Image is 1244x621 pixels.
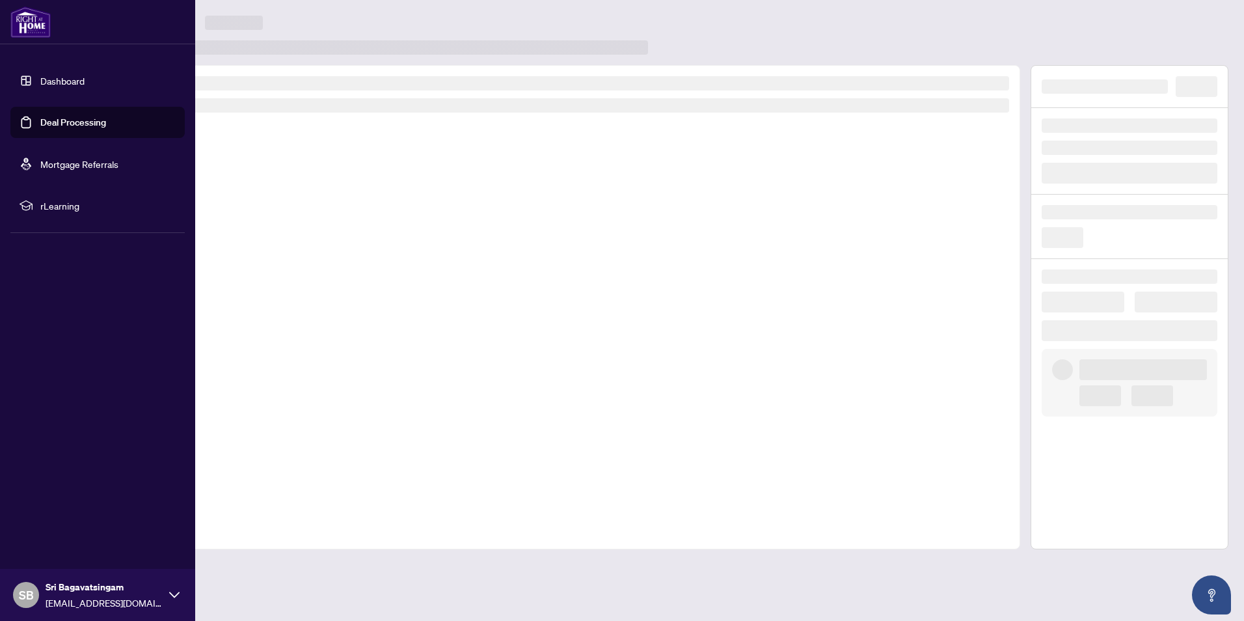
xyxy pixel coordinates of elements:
[46,580,163,594] span: Sri Bagavatsingam
[19,586,34,604] span: SB
[40,199,176,213] span: rLearning
[1192,575,1231,614] button: Open asap
[40,158,118,170] a: Mortgage Referrals
[40,75,85,87] a: Dashboard
[40,117,106,128] a: Deal Processing
[10,7,51,38] img: logo
[46,596,163,610] span: [EMAIL_ADDRESS][DOMAIN_NAME]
